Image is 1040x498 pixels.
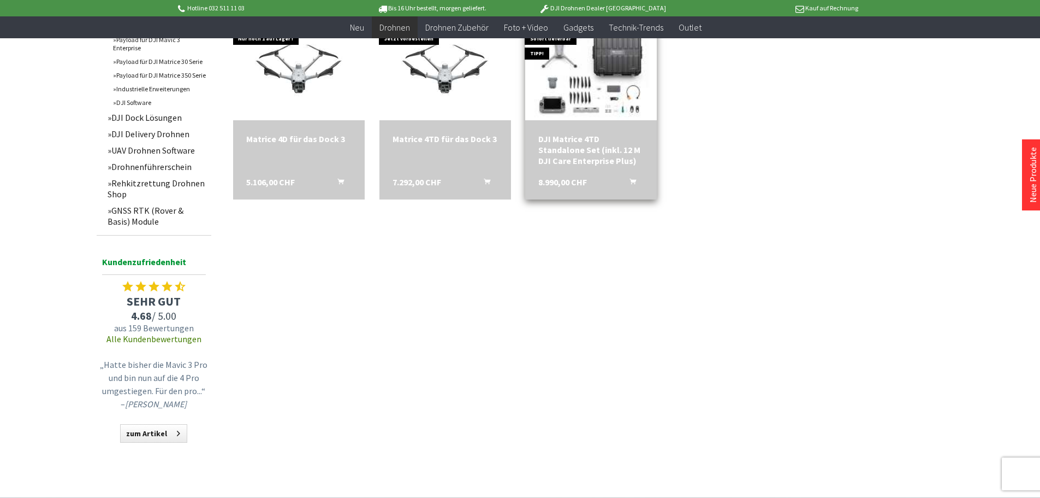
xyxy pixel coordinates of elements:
[108,55,211,68] a: Payload für DJI Matrice 30 Serie
[102,126,211,142] a: DJI Delivery Drohnen
[108,82,211,96] a: Industrielle Erweiterungen
[563,22,593,33] span: Gadgets
[379,22,510,120] img: Matrice 4TD für das Dock 3
[246,133,352,144] a: Matrice 4D für das Dock 3 5.106,00 CHF In den Warenkorb
[342,16,372,39] a: Neu
[517,2,687,15] p: DJI Drohnen Dealer [GEOGRAPHIC_DATA]
[609,22,663,33] span: Technik-Trends
[418,16,496,39] a: Drohnen Zubehör
[393,133,498,144] div: Matrice 4TD für das Dock 3
[496,16,556,39] a: Foto + Video
[601,16,671,39] a: Technik-Trends
[538,133,644,166] a: DJI Matrice 4TD Standalone Set (inkl. 12 M DJI Care Enterprise Plus) 8.990,00 CHF In den Warenkorb
[1027,147,1038,203] a: Neue Produkte
[233,22,364,120] img: Matrice 4D für das Dock 3
[102,142,211,159] a: UAV Drohnen Software
[97,294,211,309] span: SEHR GUT
[246,133,352,144] div: Matrice 4D für das Dock 3
[499,5,683,138] img: DJI Matrice 4TD Standalone Set (inkl. 12 M DJI Care Enterprise Plus)
[393,133,498,144] a: Matrice 4TD für das Dock 3 7.292,00 CHF In den Warenkorb
[246,177,295,188] span: 5.106,00 CHF
[688,2,858,15] p: Kauf auf Rechnung
[125,399,187,409] em: [PERSON_NAME]
[97,323,211,333] span: aus 159 Bewertungen
[99,358,209,411] p: „Hatte bisher die Mavic 3 Pro und bin nun auf die 4 Pro umgestiegen. Für den pro...“ –
[471,177,497,191] button: In den Warenkorb
[350,22,364,33] span: Neu
[372,16,418,39] a: Drohnen
[108,96,211,109] a: DJI Software
[347,2,517,15] p: Bis 16 Uhr bestellt, morgen geliefert.
[102,159,211,175] a: Drohnenführerschein
[106,333,201,344] a: Alle Kundenbewertungen
[556,16,601,39] a: Gadgets
[679,22,702,33] span: Outlet
[131,309,152,323] span: 4.68
[538,177,587,188] span: 8.990,00 CHF
[102,109,211,126] a: DJI Dock Lösungen
[102,202,211,230] a: GNSS RTK (Rover & Basis) Module
[120,424,187,443] a: zum Artikel
[176,2,347,15] p: Hotline 032 511 11 03
[425,22,489,33] span: Drohnen Zubehör
[538,133,644,166] div: DJI Matrice 4TD Standalone Set (inkl. 12 M DJI Care Enterprise Plus)
[108,33,211,55] a: Payload für DJI Mavic 3 Enterprise
[97,309,211,323] span: / 5.00
[102,175,211,202] a: Rehkitzrettung Drohnen Shop
[324,177,350,191] button: In den Warenkorb
[108,68,211,82] a: Payload für DJI Matrice 350 Serie
[379,22,410,33] span: Drohnen
[671,16,709,39] a: Outlet
[393,177,441,188] span: 7.292,00 CHF
[102,255,206,275] span: Kundenzufriedenheit
[616,177,643,191] button: In den Warenkorb
[504,22,548,33] span: Foto + Video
